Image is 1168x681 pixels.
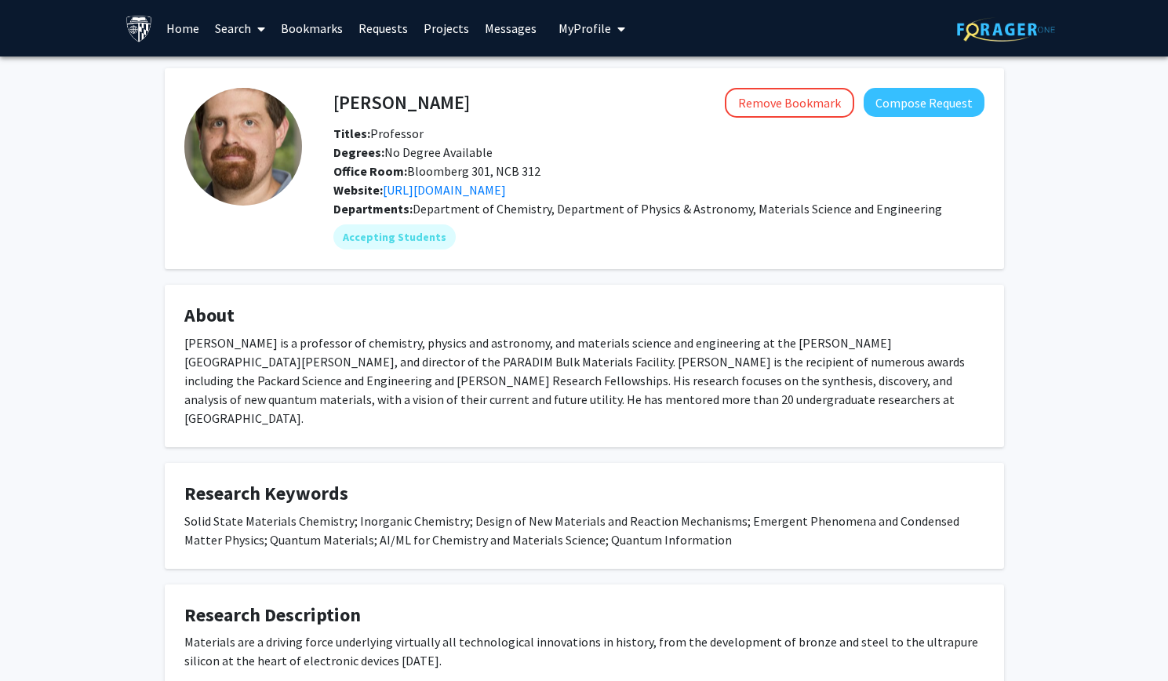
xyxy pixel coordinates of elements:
iframe: Chat [12,610,67,669]
h4: Research Description [184,604,984,627]
span: Professor [333,126,424,141]
span: My Profile [559,20,611,36]
img: Johns Hopkins University Logo [126,15,153,42]
img: ForagerOne Logo [957,17,1055,42]
div: [PERSON_NAME] is a professor of chemistry, physics and astronomy, and materials science and engin... [184,333,984,428]
a: Projects [416,1,477,56]
button: Remove Bookmark [725,88,854,118]
b: Departments: [333,201,413,217]
a: Bookmarks [273,1,351,56]
a: Opens in a new tab [383,182,506,198]
a: Home [158,1,207,56]
a: Requests [351,1,416,56]
a: Messages [477,1,544,56]
b: Titles: [333,126,370,141]
span: Department of Chemistry, Department of Physics & Astronomy, Materials Science and Engineering [413,201,942,217]
img: Profile Picture [184,88,302,206]
b: Website: [333,182,383,198]
b: Office Room: [333,163,407,179]
a: Search [207,1,273,56]
span: No Degree Available [333,144,493,160]
mat-chip: Accepting Students [333,224,456,249]
h4: [PERSON_NAME] [333,88,470,117]
span: Bloomberg 301, NCB 312 [333,163,540,179]
h4: Research Keywords [184,483,984,505]
h4: About [184,304,984,327]
div: Solid State Materials Chemistry; Inorganic Chemistry; Design of New Materials and Reaction Mechan... [184,512,984,549]
b: Degrees: [333,144,384,160]
button: Compose Request to Tyrel McQueen [864,88,984,117]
